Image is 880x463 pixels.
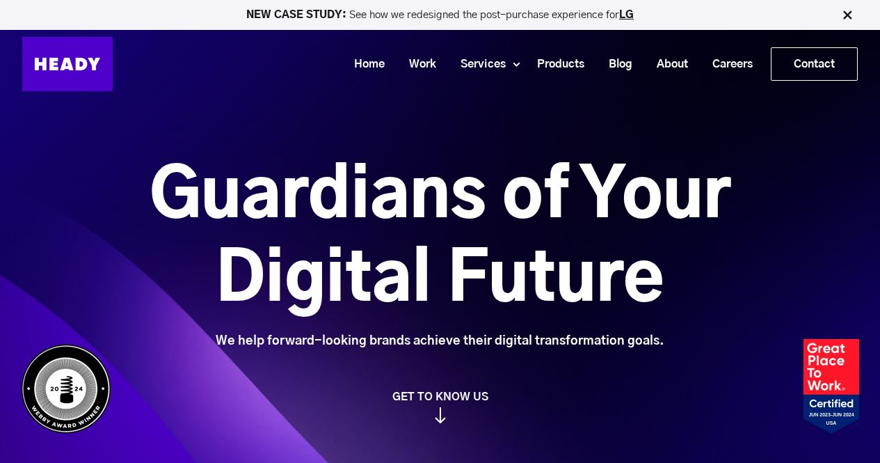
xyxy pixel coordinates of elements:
[435,407,446,423] img: arrow_down
[639,52,695,77] a: About
[619,10,634,20] a: LG
[520,52,591,77] a: Products
[840,8,854,22] img: Close Bar
[443,52,513,77] a: Services
[14,390,866,423] a: GET TO KNOW US
[127,47,858,81] div: Navigation Menu
[72,333,808,349] div: We help forward-looking brands achieve their digital transformation goals.
[695,52,760,77] a: Careers
[6,10,874,20] p: See how we redesigned the post-purchase experience for
[337,52,392,77] a: Home
[72,155,808,322] h1: Guardians of Your Digital Future
[392,52,443,77] a: Work
[591,52,639,77] a: Blog
[22,37,113,91] img: Heady_Logo_Web-01 (1)
[21,344,111,434] img: Heady_WebbyAward_Winner-4
[803,339,859,434] img: Heady_2023_Certification_Badge
[771,48,857,80] a: Contact
[246,10,349,20] strong: NEW CASE STUDY:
